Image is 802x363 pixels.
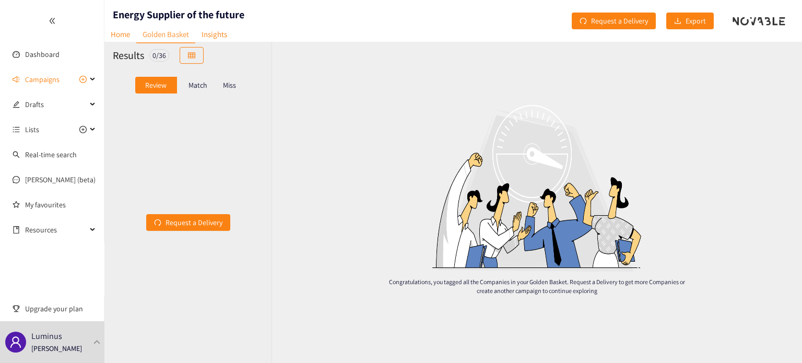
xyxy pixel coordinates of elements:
[166,217,222,228] span: Request a Delivery
[25,194,96,215] a: My favourites
[188,52,195,60] span: table
[188,81,207,89] p: Match
[25,50,60,59] a: Dashboard
[154,219,161,227] span: redo
[25,298,96,319] span: Upgrade your plan
[31,330,62,343] p: Luminus
[25,69,60,90] span: Campaigns
[145,81,167,89] p: Review
[113,48,144,63] h2: Results
[13,305,20,312] span: trophy
[25,119,39,140] span: Lists
[149,49,169,62] div: 0 / 36
[25,219,87,240] span: Resources
[49,17,56,25] span: double-left
[146,214,230,231] button: redoRequest a Delivery
[384,277,690,295] p: Congratulations, you tagged all the Companies in your Golden Basket. Request a Delivery to get mo...
[136,26,195,43] a: Golden Basket
[25,175,96,184] a: [PERSON_NAME] (beta)
[13,126,20,133] span: unordered-list
[223,81,236,89] p: Miss
[686,15,706,27] span: Export
[9,336,22,348] span: user
[113,7,244,22] h1: Energy Supplier of the future
[591,15,648,27] span: Request a Delivery
[195,26,233,42] a: Insights
[572,13,656,29] button: redoRequest a Delivery
[31,343,82,354] p: [PERSON_NAME]
[104,26,136,42] a: Home
[79,76,87,83] span: plus-circle
[666,13,714,29] button: downloadExport
[180,47,204,64] button: table
[13,101,20,108] span: edit
[79,126,87,133] span: plus-circle
[580,17,587,26] span: redo
[674,17,681,26] span: download
[13,76,20,83] span: sound
[750,313,802,363] iframe: Chat Widget
[13,226,20,233] span: book
[25,94,87,115] span: Drafts
[25,150,77,159] a: Real-time search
